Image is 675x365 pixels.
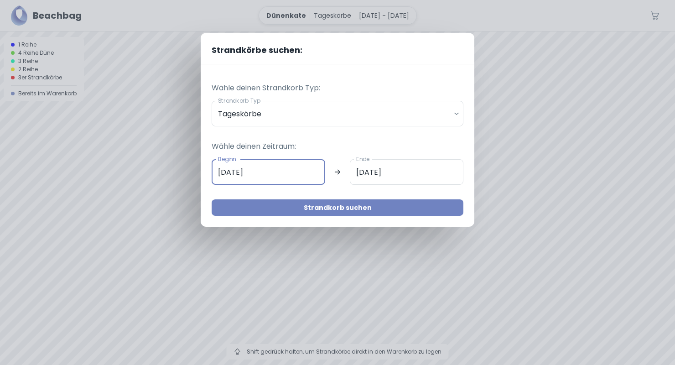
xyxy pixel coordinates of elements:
p: Wähle deinen Strandkorb Typ: [212,83,463,94]
input: dd.mm.yyyy [212,159,325,185]
p: Wähle deinen Zeitraum: [212,141,463,152]
div: Tageskörbe [212,101,463,126]
label: Ende [356,155,369,163]
label: Beginn [218,155,236,163]
input: dd.mm.yyyy [350,159,463,185]
button: Strandkorb suchen [212,199,463,216]
h2: Strandkörbe suchen: [201,33,474,64]
label: Strandkorb Typ [218,97,260,104]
